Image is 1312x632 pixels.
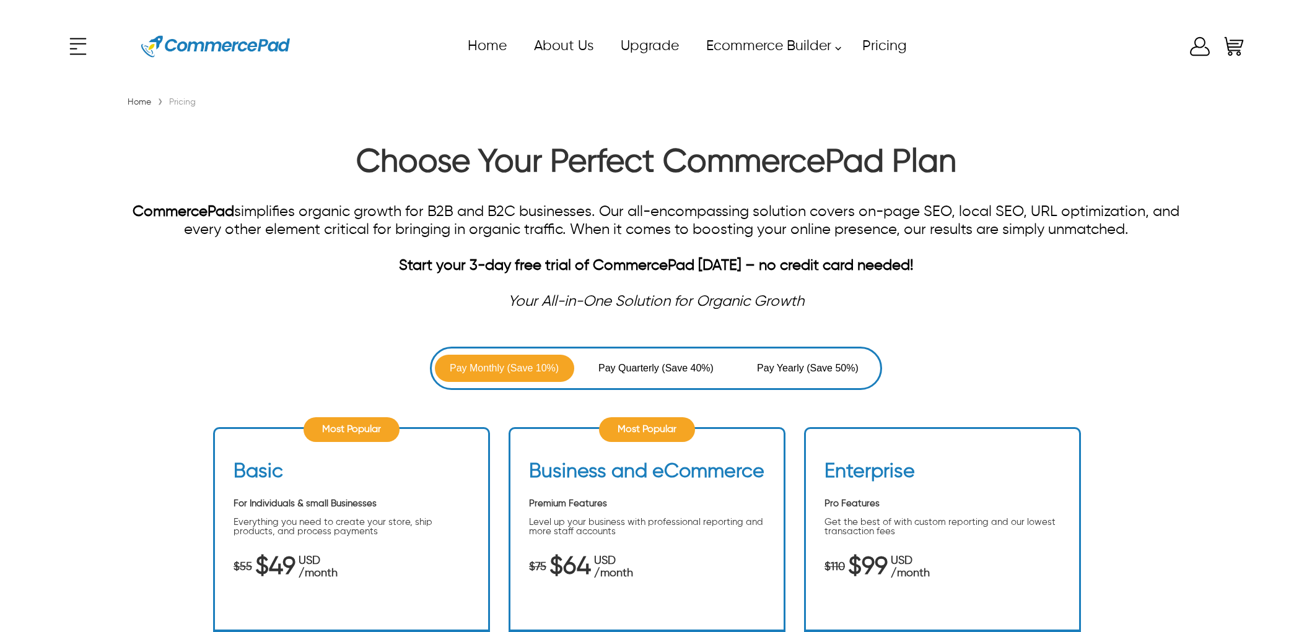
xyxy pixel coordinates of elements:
h2: Enterprise [824,460,915,490]
a: Home [453,32,520,60]
h2: Business and eCommerce [529,460,764,490]
a: Pricing [848,32,920,60]
span: /month [299,567,338,579]
button: Pay Yearly (Save 50%) [738,355,877,382]
div: simplifies organic growth for B2B and B2C businesses. Our all-encompassing solution covers on-pag... [125,203,1187,257]
em: Your All-in-One Solution for Organic Growth [508,294,804,309]
a: Upgrade [606,32,692,60]
span: (Save 50%) [807,361,859,376]
strong: Start your 3-day free trial of CommercePad [DATE] – no credit card needed! [399,258,914,273]
a: Ecommerce Builder [692,32,848,60]
span: Pay Yearly [757,361,807,376]
p: Pro Features [824,499,1061,508]
span: USD [891,555,930,567]
span: USD [299,555,338,567]
a: Shopping Cart [1222,34,1246,59]
span: › [157,93,163,111]
a: Home [125,98,154,106]
button: Pay Monthly (Save 10%) [435,355,574,382]
a: CommercePad [133,204,234,219]
p: Premium Features [529,499,765,508]
h2: Basic [234,460,283,490]
span: /month [891,567,930,579]
img: Website Logo for Commerce Pad [141,19,290,74]
span: $49 [255,561,295,573]
div: Most Popular [599,417,695,442]
span: $64 [549,561,591,573]
div: Most Popular [304,417,400,442]
h1: Choose Your Perfect CommercePad Plan [125,144,1187,188]
span: USD [594,555,633,567]
span: Pay Quarterly [598,361,662,376]
span: $55 [234,561,252,573]
a: Website Logo for Commerce Pad [121,19,310,74]
button: Pay Quarterly (Save 40%) [587,355,726,382]
span: (Save 10%) [507,361,559,376]
span: $75 [529,561,546,573]
span: (Save 40%) [662,361,714,376]
span: $110 [824,561,845,573]
span: Pay Monthly [450,361,507,376]
p: For Individuals & small Businesses [234,499,470,508]
p: Everything you need to create your store, ship products, and process payments [234,517,470,536]
div: Pricing [166,96,199,108]
p: Get the best of with custom reporting and our lowest transaction fees [824,517,1061,536]
a: About Us [520,32,606,60]
p: Level up your business with professional reporting and more staff accounts [529,517,765,536]
span: /month [594,567,633,579]
span: $99 [848,561,888,573]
